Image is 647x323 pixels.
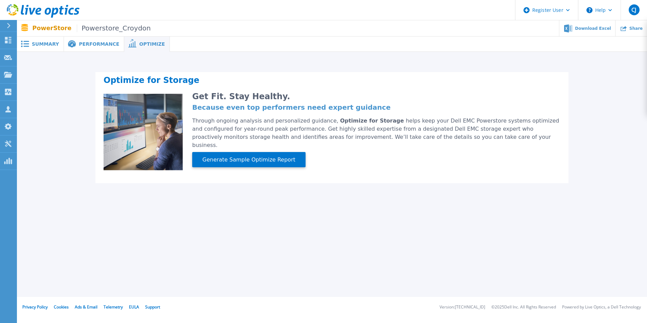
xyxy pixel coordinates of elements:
[629,26,643,30] span: Share
[32,24,151,32] p: PowerStore
[104,78,560,86] h2: Optimize for Storage
[562,305,641,309] li: Powered by Live Optics, a Dell Technology
[79,42,119,46] span: Performance
[129,304,139,310] a: EULA
[192,117,560,149] div: Through ongoing analysis and personalized guidance, helps keep your Dell EMC Powerstore systems o...
[440,305,485,309] li: Version: [TECHNICAL_ID]
[192,94,560,99] h2: Get Fit. Stay Healthy.
[32,42,59,46] span: Summary
[145,304,160,310] a: Support
[77,24,151,32] span: Powerstore_Croydon
[104,304,123,310] a: Telemetry
[104,94,183,171] img: Optimize Promo
[75,304,97,310] a: Ads & Email
[340,117,406,124] span: Optimize for Storage
[22,304,48,310] a: Privacy Policy
[491,305,556,309] li: © 2025 Dell Inc. All Rights Reserved
[631,7,636,13] span: CJ
[192,105,560,110] h4: Because even top performers need expert guidance
[575,26,611,30] span: Download Excel
[139,42,165,46] span: Optimize
[54,304,69,310] a: Cookies
[200,156,298,164] span: Generate Sample Optimize Report
[192,152,306,167] button: Generate Sample Optimize Report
